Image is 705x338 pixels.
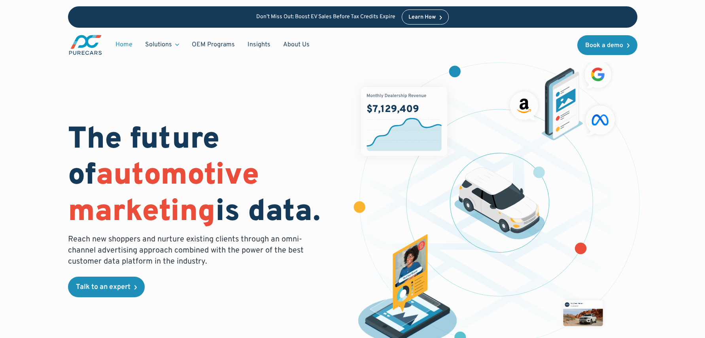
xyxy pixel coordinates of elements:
div: Talk to an expert [76,284,130,291]
a: About Us [277,37,316,52]
img: illustration of a vehicle [454,167,545,239]
h1: The future of is data. [68,122,343,231]
div: Solutions [145,40,172,49]
a: main [68,34,103,56]
a: OEM Programs [185,37,241,52]
p: Reach new shoppers and nurture existing clients through an omni-channel advertising approach comb... [68,234,308,267]
a: Book a demo [577,35,637,55]
a: Talk to an expert [68,277,145,297]
img: mockup of facebook post [558,294,608,331]
a: Learn How [402,9,449,25]
img: chart showing monthly dealership revenue of $7m [361,87,447,156]
div: Solutions [139,37,185,52]
a: Home [109,37,139,52]
div: Learn How [408,15,436,20]
span: automotive marketing [68,157,259,231]
a: Insights [241,37,277,52]
div: Book a demo [585,42,623,49]
img: purecars logo [68,34,103,56]
p: Don’t Miss Out: Boost EV Sales Before Tax Credits Expire [256,14,395,21]
img: ads on social media and advertising partners [506,57,619,140]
